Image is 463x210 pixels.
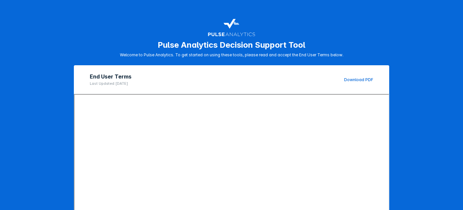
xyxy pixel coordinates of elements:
[344,77,373,82] a: Download PDF
[158,40,305,50] h1: Pulse Analytics Decision Support Tool
[90,81,131,86] p: Last Updated: [DATE]
[90,73,131,80] h2: End User Terms
[208,16,255,37] img: pulse-logo-user-terms.svg
[120,52,343,57] p: Welcome to Pulse Analytics. To get started on using these tools, please read and accept the End U...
